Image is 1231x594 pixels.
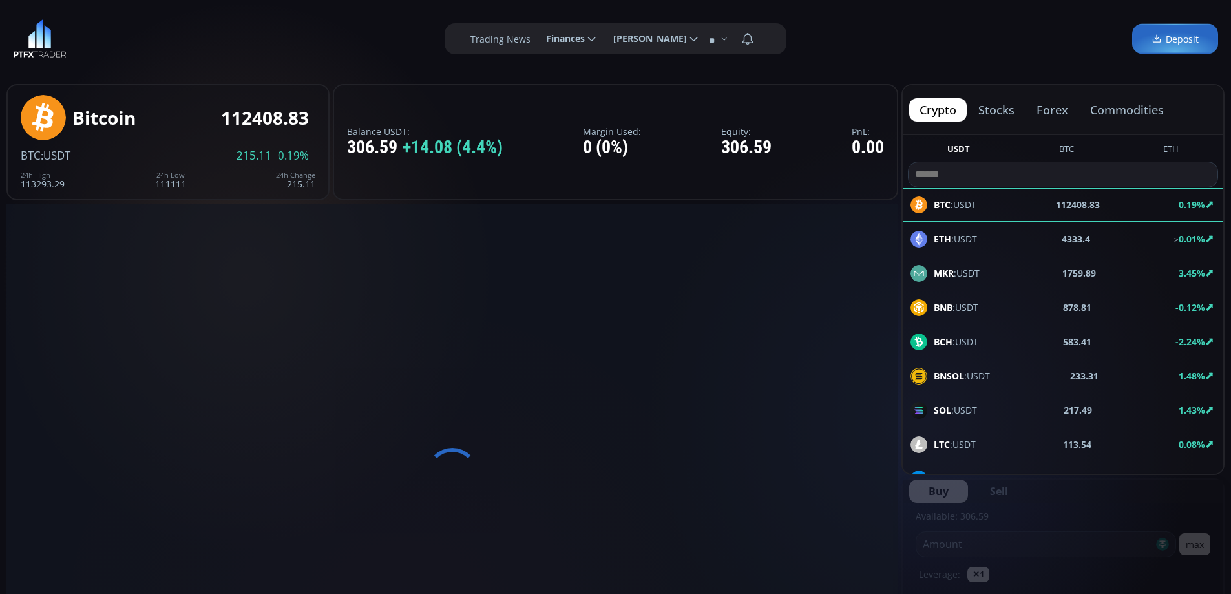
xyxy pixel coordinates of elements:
label: Balance USDT: [347,127,503,136]
div: 24h Change [276,171,315,179]
b: DASH [934,472,959,485]
label: Margin Used: [583,127,641,136]
div: Bitcoin [72,108,136,128]
span: :USDT [934,369,990,383]
div: 0.00 [852,138,884,158]
b: 583.41 [1063,335,1091,348]
b: SOL [934,404,951,416]
div: 306.59 [721,138,772,158]
span: 215.11 [237,150,271,162]
b: BNB [934,301,952,313]
span: :USDT [934,403,977,417]
b: ETH [934,233,951,245]
div: 113293.29 [21,171,65,189]
span: BTC [21,148,41,163]
b: -0.12% [1175,301,1205,313]
button: forex [1026,98,1078,122]
a: Deposit [1132,24,1218,54]
div: 24h Low [155,171,186,179]
span: 0.19% [278,150,309,162]
div: 24h High [21,171,65,179]
label: Equity: [721,127,772,136]
button: commodities [1080,98,1174,122]
b: BNSOL [934,370,964,382]
b: 0.08% [1179,438,1205,451]
b: -2.24% [1175,335,1205,348]
b: 0.01% [1179,233,1205,245]
div: 0 (0%) [583,138,641,158]
b: 1.48% [1179,370,1205,382]
span: :USDT [41,148,70,163]
span: Deposit [1152,32,1199,46]
div: 306.59 [347,138,503,158]
button: USDT [942,143,975,159]
span: +14.08 (4.4%) [403,138,503,158]
span: > [1174,234,1179,245]
b: 217.49 [1064,403,1092,417]
button: crypto [909,98,967,122]
span: [PERSON_NAME] [604,26,687,52]
b: 1759.89 [1062,266,1096,280]
b: MKR [934,267,954,279]
span: :USDT [934,266,980,280]
button: stocks [968,98,1025,122]
b: 233.31 [1070,369,1099,383]
b: 4333.4 [1062,232,1090,246]
label: Trading News [470,32,531,46]
span: :USDT [934,472,985,485]
b: 1.43% [1179,404,1205,416]
img: LOGO [13,19,67,58]
button: ETH [1158,143,1184,159]
b: BCH [934,335,952,348]
b: 878.81 [1063,301,1091,314]
label: PnL: [852,127,884,136]
b: -0.47% [1175,472,1205,485]
span: :USDT [934,232,977,246]
span: :USDT [934,438,976,451]
span: Finances [537,26,585,52]
div: 111111 [155,171,186,189]
span: :USDT [934,335,978,348]
b: 25.2 [1071,472,1089,485]
button: BTC [1054,143,1079,159]
b: LTC [934,438,950,451]
span: :USDT [934,301,978,314]
div: 215.11 [276,171,315,189]
b: 113.54 [1063,438,1091,451]
b: 3.45% [1179,267,1205,279]
div: 112408.83 [221,108,309,128]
